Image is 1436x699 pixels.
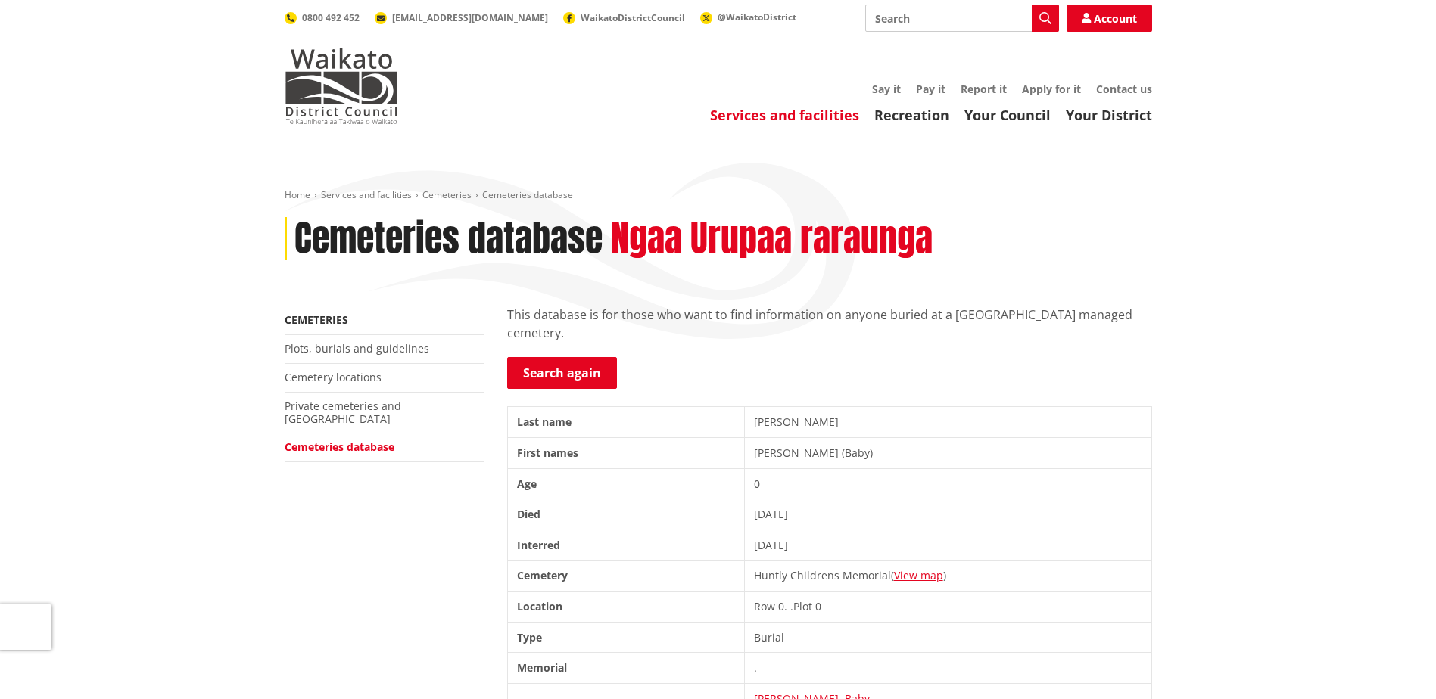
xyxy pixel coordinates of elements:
[422,188,472,201] a: Cemeteries
[744,530,1151,561] td: [DATE]
[285,440,394,454] a: Cemeteries database
[321,188,412,201] a: Services and facilities
[778,599,784,614] span: 0
[894,568,943,582] a: View map
[294,217,603,261] h1: Cemeteries database
[865,5,1059,32] input: Search input
[793,599,812,614] span: Plot
[285,188,310,201] a: Home
[744,561,1151,592] td: Huntly Childrens Memorial
[285,399,401,426] a: Private cemeteries and [GEOGRAPHIC_DATA]
[285,312,348,327] a: Cemeteries
[710,106,859,124] a: Services and facilities
[964,106,1051,124] a: Your Council
[961,82,1007,96] a: Report it
[507,306,1152,342] p: This database is for those who want to find information on anyone buried at a [GEOGRAPHIC_DATA] m...
[1022,82,1081,96] a: Apply for it
[482,188,573,201] span: Cemeteries database
[754,599,775,614] span: Row
[507,357,617,389] a: Search again
[916,82,945,96] a: Pay it
[507,407,744,438] th: Last name
[744,622,1151,653] td: Burial
[611,217,933,261] h2: Ngaa Urupaa raraunga
[744,407,1151,438] td: [PERSON_NAME]
[285,370,382,384] a: Cemetery locations
[874,106,949,124] a: Recreation
[744,468,1151,499] td: 0
[1066,106,1152,124] a: Your District
[1096,82,1152,96] a: Contact us
[285,341,429,356] a: Plots, burials and guidelines
[744,591,1151,622] td: . .
[285,48,398,124] img: Waikato District Council - Te Kaunihera aa Takiwaa o Waikato
[375,11,548,24] a: [EMAIL_ADDRESS][DOMAIN_NAME]
[392,11,548,24] span: [EMAIL_ADDRESS][DOMAIN_NAME]
[581,11,685,24] span: WaikatoDistrictCouncil
[507,499,744,530] th: Died
[507,468,744,499] th: Age
[744,499,1151,530] td: [DATE]
[744,653,1151,684] td: .
[507,437,744,468] th: First names
[1067,5,1152,32] a: Account
[507,530,744,561] th: Interred
[507,622,744,653] th: Type
[302,11,360,24] span: 0800 492 452
[563,11,685,24] a: WaikatoDistrictCouncil
[507,561,744,592] th: Cemetery
[285,11,360,24] a: 0800 492 452
[507,653,744,684] th: Memorial
[872,82,901,96] a: Say it
[700,11,796,23] a: @WaikatoDistrict
[891,568,946,582] span: ( )
[744,437,1151,468] td: [PERSON_NAME] (Baby)
[285,189,1152,202] nav: breadcrumb
[815,599,821,614] span: 0
[718,11,796,23] span: @WaikatoDistrict
[507,591,744,622] th: Location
